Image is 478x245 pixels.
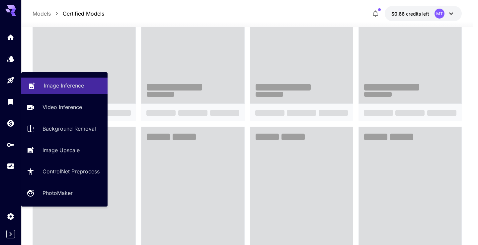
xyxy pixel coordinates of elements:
p: Video Inference [42,103,82,111]
div: Usage [7,162,15,170]
a: Image Upscale [21,142,108,158]
div: MT [435,9,444,19]
p: Image Inference [44,82,84,90]
p: Background Removal [42,125,96,133]
div: Wallet [7,119,15,127]
span: credits left [406,11,429,17]
button: $0.6626 [385,6,462,21]
div: API Keys [7,141,15,149]
p: ControlNet Preprocess [42,167,100,175]
div: Settings [7,212,15,220]
nav: breadcrumb [33,10,104,18]
div: Home [7,33,15,41]
a: Image Inference [21,78,108,94]
div: Library [7,97,15,106]
a: Background Removal [21,121,108,137]
button: Expand sidebar [6,230,15,238]
a: PhotoMaker [21,185,108,201]
div: Playground [7,74,15,82]
a: Video Inference [21,99,108,115]
span: $0.66 [391,11,406,17]
p: Models [33,10,51,18]
p: PhotoMaker [42,189,73,197]
p: Image Upscale [42,146,80,154]
div: Models [7,53,15,61]
a: ControlNet Preprocess [21,163,108,180]
div: $0.6626 [391,10,429,17]
p: Certified Models [63,10,104,18]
